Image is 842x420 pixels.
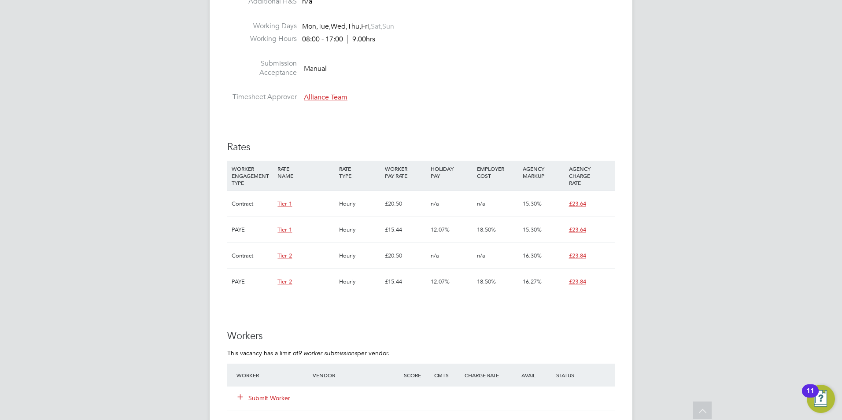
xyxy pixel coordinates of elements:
[431,278,450,285] span: 12.07%
[383,269,428,295] div: £15.44
[227,34,297,44] label: Working Hours
[337,217,383,243] div: Hourly
[402,367,432,383] div: Score
[569,278,586,285] span: £23.84
[432,367,462,383] div: Cmts
[304,93,347,102] span: Alliance Team
[318,22,331,31] span: Tue,
[383,161,428,184] div: WORKER PAY RATE
[227,92,297,102] label: Timesheet Approver
[234,367,310,383] div: Worker
[523,226,542,233] span: 15.30%
[569,226,586,233] span: £23.64
[431,226,450,233] span: 12.07%
[337,161,383,184] div: RATE TYPE
[347,35,375,44] span: 9.00hrs
[521,161,566,184] div: AGENCY MARKUP
[428,161,474,184] div: HOLIDAY PAY
[229,217,275,243] div: PAYE
[227,349,615,357] p: This vacancy has a limit of per vendor.
[302,22,318,31] span: Mon,
[277,226,292,233] span: Tier 1
[806,391,814,402] div: 11
[275,161,336,184] div: RATE NAME
[807,385,835,413] button: Open Resource Center, 11 new notifications
[229,161,275,191] div: WORKER ENGAGEMENT TYPE
[477,226,496,233] span: 18.50%
[361,22,371,31] span: Fri,
[229,269,275,295] div: PAYE
[227,141,615,154] h3: Rates
[304,64,327,73] span: Manual
[277,200,292,207] span: Tier 1
[477,252,485,259] span: n/a
[382,22,394,31] span: Sun
[383,243,428,269] div: £20.50
[298,349,357,357] em: 9 worker submissions
[227,59,297,77] label: Submission Acceptance
[331,22,347,31] span: Wed,
[431,252,439,259] span: n/a
[567,161,613,191] div: AGENCY CHARGE RATE
[229,191,275,217] div: Contract
[462,367,508,383] div: Charge Rate
[238,394,291,402] button: Submit Worker
[523,252,542,259] span: 16.30%
[337,269,383,295] div: Hourly
[229,243,275,269] div: Contract
[431,200,439,207] span: n/a
[227,330,615,343] h3: Workers
[383,191,428,217] div: £20.50
[302,35,375,44] div: 08:00 - 17:00
[277,252,292,259] span: Tier 2
[569,252,586,259] span: £23.84
[227,22,297,31] label: Working Days
[277,278,292,285] span: Tier 2
[371,22,382,31] span: Sat,
[475,161,521,184] div: EMPLOYER COST
[554,367,615,383] div: Status
[310,367,402,383] div: Vendor
[523,278,542,285] span: 16.27%
[477,278,496,285] span: 18.50%
[569,200,586,207] span: £23.64
[337,191,383,217] div: Hourly
[337,243,383,269] div: Hourly
[383,217,428,243] div: £15.44
[523,200,542,207] span: 15.30%
[347,22,361,31] span: Thu,
[477,200,485,207] span: n/a
[508,367,554,383] div: Avail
